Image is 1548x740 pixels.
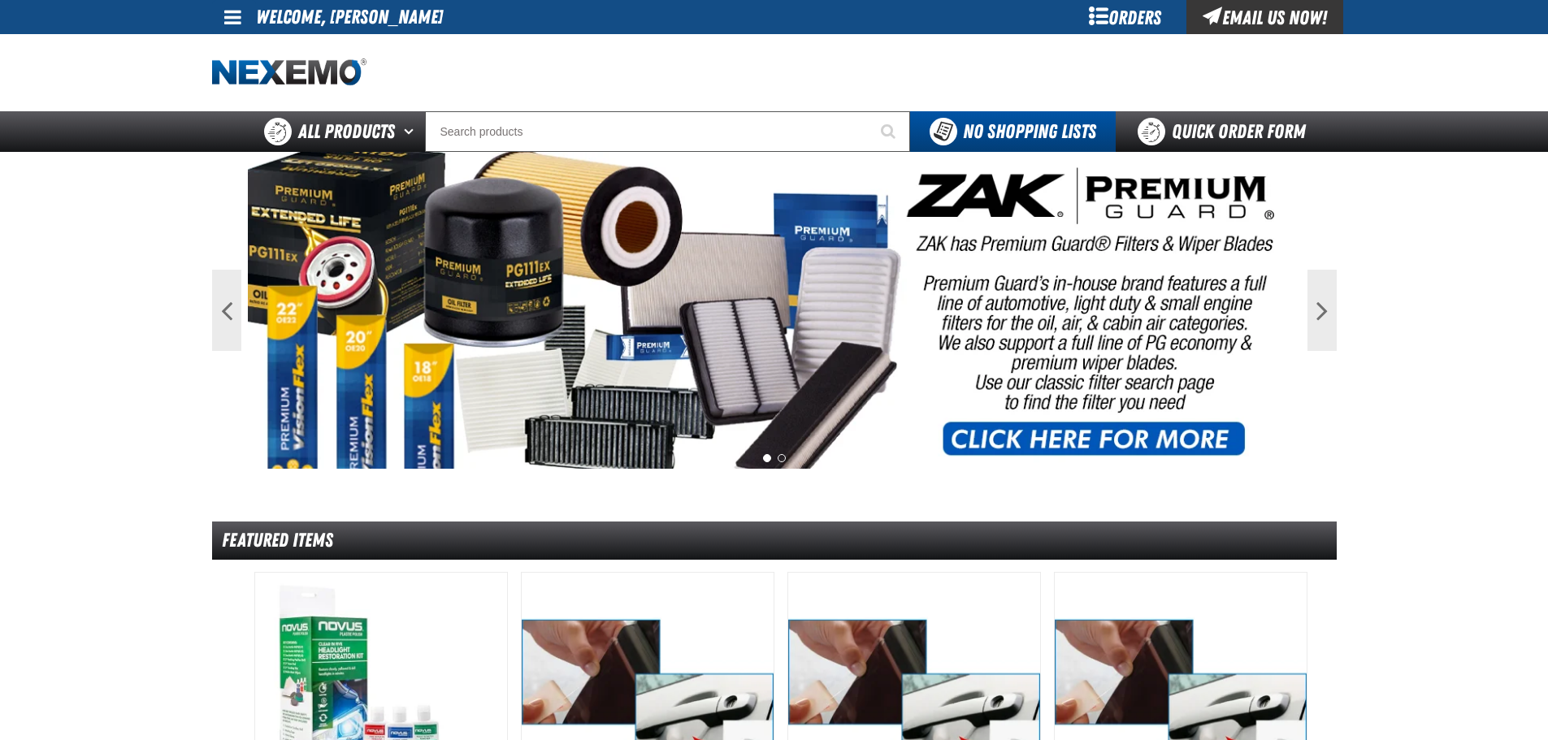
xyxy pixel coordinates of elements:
[1116,111,1336,152] a: Quick Order Form
[425,111,910,152] input: Search
[869,111,910,152] button: Start Searching
[963,120,1096,143] span: No Shopping Lists
[248,152,1301,469] img: PG Filters & Wipers
[212,521,1337,560] div: Featured Items
[398,111,425,152] button: Open All Products pages
[910,111,1116,152] button: You do not have available Shopping Lists. Open to Create a New List
[298,117,395,146] span: All Products
[212,270,241,351] button: Previous
[763,454,771,462] button: 1 of 2
[1307,270,1337,351] button: Next
[212,58,366,87] img: Nexemo logo
[778,454,786,462] button: 2 of 2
